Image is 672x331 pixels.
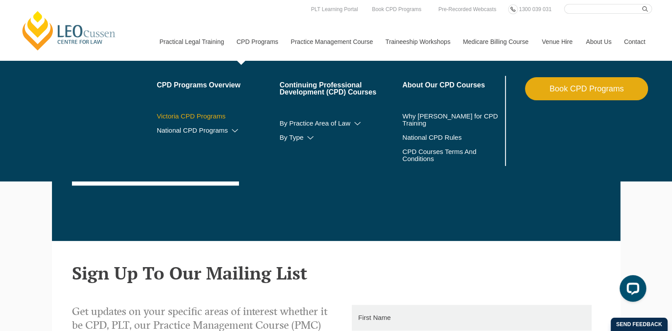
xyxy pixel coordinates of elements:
[157,82,280,89] a: CPD Programs Overview
[402,134,503,141] a: National CPD Rules
[379,23,456,61] a: Traineeship Workshops
[402,113,503,127] a: Why [PERSON_NAME] for CPD Training
[157,127,280,134] a: National CPD Programs
[402,82,503,89] a: About Our CPD Courses
[352,305,592,331] input: First Name
[517,4,553,14] a: 1300 039 031
[230,23,284,61] a: CPD Programs
[20,10,118,51] a: [PERSON_NAME] Centre for Law
[617,23,652,61] a: Contact
[456,23,535,61] a: Medicare Billing Course
[279,134,402,141] a: By Type
[579,23,617,61] a: About Us
[157,113,280,120] a: Victoria CPD Programs
[153,23,230,61] a: Practical Legal Training
[525,77,648,100] a: Book CPD Programs
[72,263,600,283] h2: Sign Up To Our Mailing List
[519,6,551,12] span: 1300 039 031
[284,23,379,61] a: Practice Management Course
[402,148,481,162] a: CPD Courses Terms And Conditions
[279,120,402,127] a: By Practice Area of Law
[309,4,360,14] a: PLT Learning Portal
[535,23,579,61] a: Venue Hire
[279,82,402,96] a: Continuing Professional Development (CPD) Courses
[436,4,499,14] a: Pre-Recorded Webcasts
[370,4,423,14] a: Book CPD Programs
[612,272,650,309] iframe: LiveChat chat widget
